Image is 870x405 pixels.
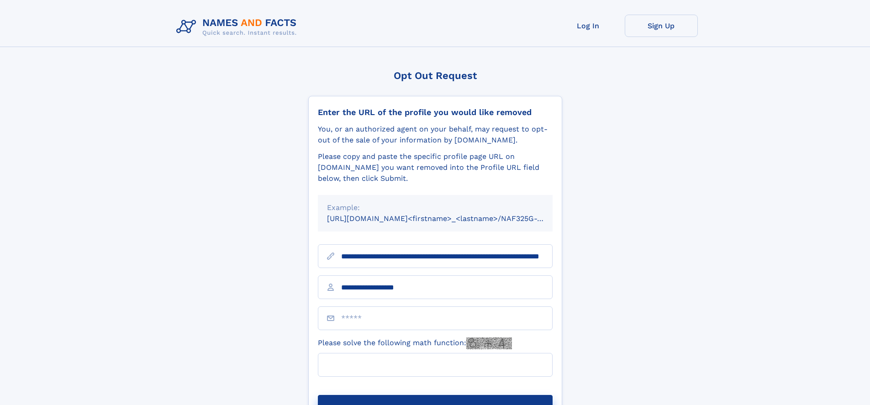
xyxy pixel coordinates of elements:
[173,15,304,39] img: Logo Names and Facts
[318,151,553,184] div: Please copy and paste the specific profile page URL on [DOMAIN_NAME] you want removed into the Pr...
[625,15,698,37] a: Sign Up
[327,202,543,213] div: Example:
[318,107,553,117] div: Enter the URL of the profile you would like removed
[308,70,562,81] div: Opt Out Request
[552,15,625,37] a: Log In
[318,124,553,146] div: You, or an authorized agent on your behalf, may request to opt-out of the sale of your informatio...
[327,214,570,223] small: [URL][DOMAIN_NAME]<firstname>_<lastname>/NAF325G-xxxxxxxx
[318,337,512,349] label: Please solve the following math function:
